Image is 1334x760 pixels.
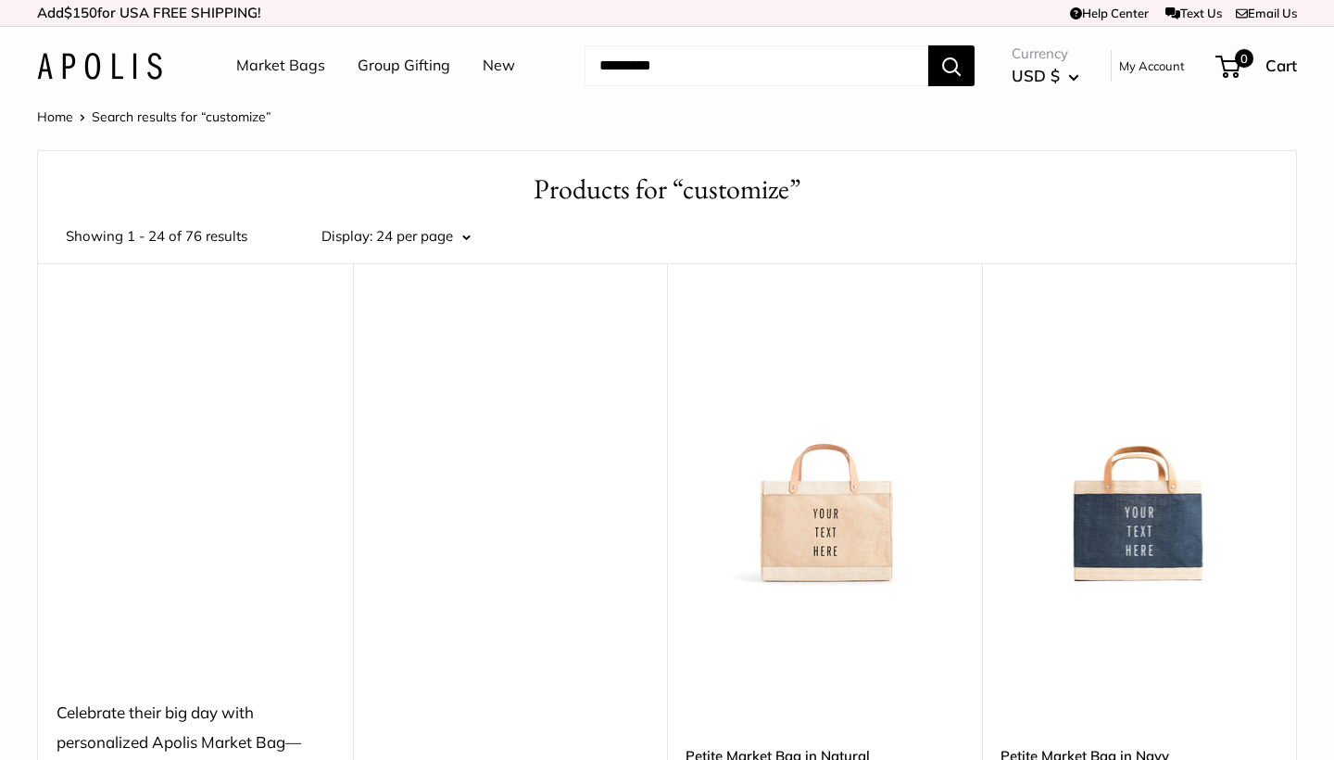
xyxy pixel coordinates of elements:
nav: Breadcrumb [37,105,271,129]
img: description_Make it yours with custom text. [1000,310,1278,588]
img: Apolis [37,53,162,80]
a: description_Make it yours with custom text.Petite Market Bag in Navy [1000,310,1278,588]
a: Help Center [1070,6,1149,20]
span: 24 per page [376,227,453,245]
a: 0 Cart [1217,51,1297,81]
span: Currency [1012,41,1079,67]
button: 24 per page [376,223,471,249]
a: New [483,52,515,80]
a: Market Bags [236,52,325,80]
a: Home [37,108,73,125]
h1: Products for “customize” [66,170,1268,209]
span: 0 [1235,49,1253,68]
span: $150 [64,4,97,21]
input: Search... [585,45,928,86]
a: Group Gifting [358,52,450,80]
a: My Account [1119,55,1185,77]
a: description_Make it yours with custom printed textdescription_3mm thick, vegetable tanned America... [371,310,649,588]
button: Search [928,45,975,86]
a: Email Us [1236,6,1297,20]
button: USD $ [1012,61,1079,91]
span: Showing 1 - 24 of 76 results [66,223,247,249]
img: Petite Market Bag in Natural [686,310,963,588]
span: USD $ [1012,66,1060,85]
span: Cart [1265,56,1297,75]
a: Petite Market Bag in NaturalPetite Market Bag in Natural [686,310,963,588]
label: Display: [321,223,372,249]
a: Text Us [1165,6,1222,20]
span: Search results for “customize” [92,108,271,125]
